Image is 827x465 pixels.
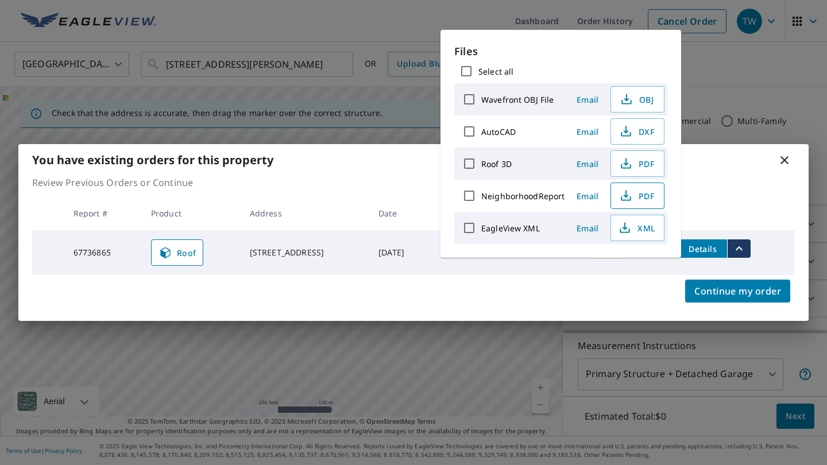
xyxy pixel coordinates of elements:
span: Email [574,126,601,137]
th: Claim ID [431,196,503,230]
span: Email [574,94,601,105]
span: OBJ [618,92,655,106]
span: XML [618,221,655,235]
span: Roof [159,246,196,259]
label: Wavefront OBJ File [481,94,554,105]
span: PDF [618,157,655,170]
button: OBJ [610,86,664,113]
a: Roof [151,239,204,266]
p: Review Previous Orders or Continue [32,176,795,189]
label: Roof 3D [481,158,512,169]
th: Report # [64,196,142,230]
th: Date [369,196,431,230]
td: 67736865 [64,230,142,275]
td: [DATE] [369,230,431,275]
button: Email [569,187,606,205]
span: Continue my order [694,283,781,299]
label: NeighborhoodReport [481,191,565,201]
span: Email [574,158,601,169]
span: Email [574,191,601,201]
span: PDF [618,189,655,203]
button: Email [569,219,606,237]
span: DXF [618,125,655,138]
label: AutoCAD [481,126,516,137]
label: EagleView XML [481,223,540,234]
button: detailsBtn-67736865 [679,239,727,258]
button: Email [569,123,606,141]
span: Email [574,223,601,234]
button: PDF [610,183,664,209]
th: Product [142,196,241,230]
button: DXF [610,118,664,145]
button: Email [569,155,606,173]
button: PDF [610,150,664,177]
button: Continue my order [685,280,790,303]
span: Details [686,243,720,254]
button: XML [610,215,664,241]
label: Select all [478,66,513,77]
th: Address [241,196,369,230]
b: You have existing orders for this property [32,152,273,168]
button: filesDropdownBtn-67736865 [727,239,751,258]
div: [STREET_ADDRESS] [250,247,360,258]
p: Files [454,44,667,59]
button: Email [569,91,606,108]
